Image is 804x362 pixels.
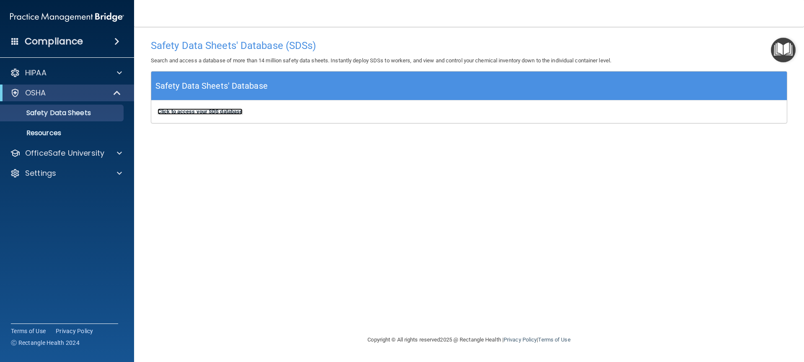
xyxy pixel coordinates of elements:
[10,148,122,158] a: OfficeSafe University
[10,88,122,98] a: OSHA
[10,168,122,178] a: Settings
[11,327,46,335] a: Terms of Use
[25,68,47,78] p: HIPAA
[56,327,93,335] a: Privacy Policy
[25,88,46,98] p: OSHA
[771,38,796,62] button: Open Resource Center
[25,168,56,178] p: Settings
[25,148,104,158] p: OfficeSafe University
[155,79,268,93] h5: Safety Data Sheets' Database
[158,108,243,115] a: Click to access your SDS database
[316,326,622,353] div: Copyright © All rights reserved 2025 @ Rectangle Health | |
[5,129,120,137] p: Resources
[151,56,787,66] p: Search and access a database of more than 14 million safety data sheets. Instantly deploy SDSs to...
[504,336,537,343] a: Privacy Policy
[10,9,124,26] img: PMB logo
[538,336,570,343] a: Terms of Use
[5,109,120,117] p: Safety Data Sheets
[10,68,122,78] a: HIPAA
[11,339,80,347] span: Ⓒ Rectangle Health 2024
[25,36,83,47] h4: Compliance
[151,40,787,51] h4: Safety Data Sheets' Database (SDSs)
